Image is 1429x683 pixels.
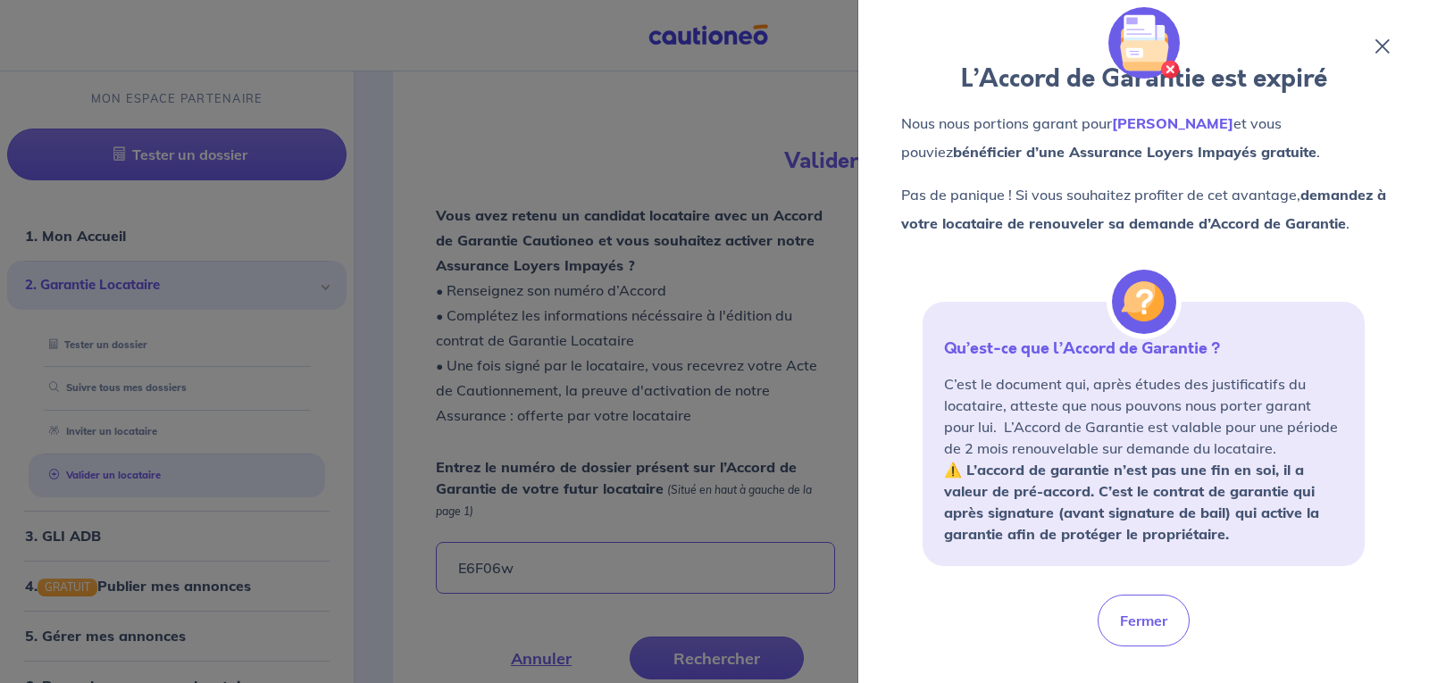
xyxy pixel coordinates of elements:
strong: bénéficier d’une Assurance Loyers Impayés gratuite [953,143,1316,161]
p: Pas de panique ! Si vous souhaitez profiter de cet avantage, . [901,180,1386,237]
strong: ⚠️ L’accord de garantie n’est pas une fin en soi, il a valeur de pré-accord. C’est le contrat de ... [944,461,1319,543]
img: illu_folder_cancel.svg [1108,7,1180,79]
p: Nous nous portions garant pour et vous pouviez . [901,109,1386,166]
strong: L’Accord de Garantie est expiré [961,61,1327,96]
strong: demandez à votre locataire de renouveler sa demande d’Accord de Garantie [901,186,1386,232]
img: illu_alert_question.svg [1112,270,1176,334]
strong: Qu’est-ce que l’Accord de Garantie ? [944,337,1220,360]
button: Fermer [1098,595,1190,646]
em: [PERSON_NAME] [1112,114,1233,132]
p: C’est le document qui, après études des justificatifs du locataire, atteste que nous pouvons nous... [944,373,1343,459]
